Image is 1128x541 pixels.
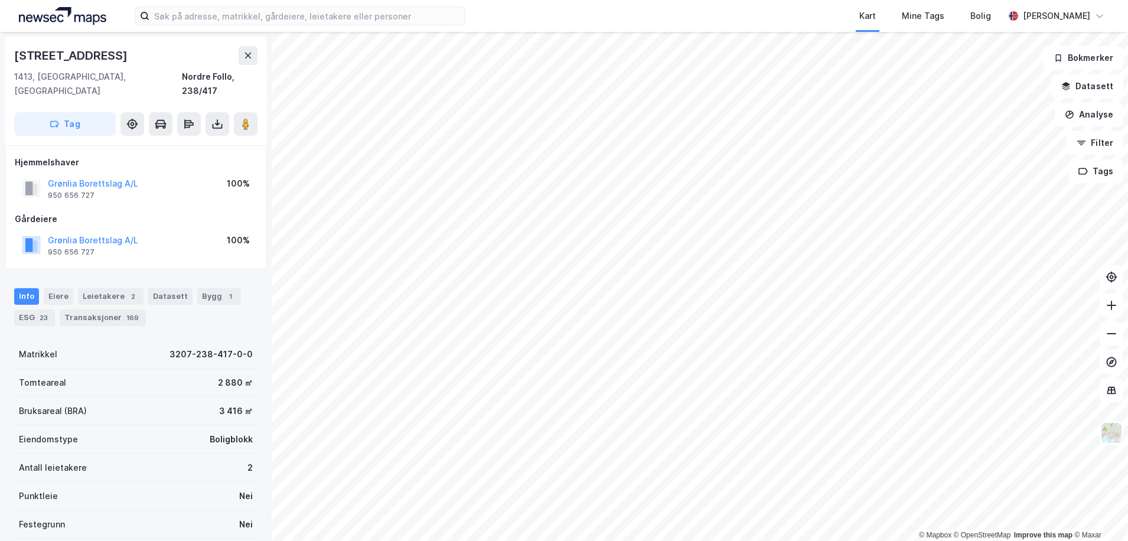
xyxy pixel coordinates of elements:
[14,309,55,326] div: ESG
[14,112,116,136] button: Tag
[1100,422,1123,444] img: Z
[148,288,193,305] div: Datasett
[19,7,106,25] img: logo.a4113a55bc3d86da70a041830d287a7e.svg
[127,291,139,302] div: 2
[149,7,465,25] input: Søk på adresse, matrikkel, gårdeiere, leietakere eller personer
[19,517,65,532] div: Festegrunn
[1069,484,1128,541] iframe: Chat Widget
[19,489,58,503] div: Punktleie
[919,531,951,539] a: Mapbox
[227,177,250,191] div: 100%
[19,347,57,361] div: Matrikkel
[14,46,130,65] div: [STREET_ADDRESS]
[902,9,944,23] div: Mine Tags
[44,288,73,305] div: Eiere
[1014,531,1072,539] a: Improve this map
[78,288,144,305] div: Leietakere
[197,288,241,305] div: Bygg
[15,155,257,170] div: Hjemmelshaver
[224,291,236,302] div: 1
[19,404,87,418] div: Bruksareal (BRA)
[227,233,250,247] div: 100%
[1023,9,1090,23] div: [PERSON_NAME]
[210,432,253,447] div: Boligblokk
[219,404,253,418] div: 3 416 ㎡
[19,432,78,447] div: Eiendomstype
[247,461,253,475] div: 2
[19,461,87,475] div: Antall leietakere
[14,70,182,98] div: 1413, [GEOGRAPHIC_DATA], [GEOGRAPHIC_DATA]
[954,531,1011,539] a: OpenStreetMap
[15,212,257,226] div: Gårdeiere
[124,312,141,324] div: 169
[1044,46,1123,70] button: Bokmerker
[239,489,253,503] div: Nei
[37,312,50,324] div: 23
[218,376,253,390] div: 2 880 ㎡
[239,517,253,532] div: Nei
[60,309,146,326] div: Transaksjoner
[1055,103,1123,126] button: Analyse
[14,288,39,305] div: Info
[48,191,94,200] div: 950 656 727
[182,70,257,98] div: Nordre Follo, 238/417
[169,347,253,361] div: 3207-238-417-0-0
[1067,131,1123,155] button: Filter
[48,247,94,257] div: 950 656 727
[859,9,876,23] div: Kart
[970,9,991,23] div: Bolig
[1068,159,1123,183] button: Tags
[19,376,66,390] div: Tomteareal
[1051,74,1123,98] button: Datasett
